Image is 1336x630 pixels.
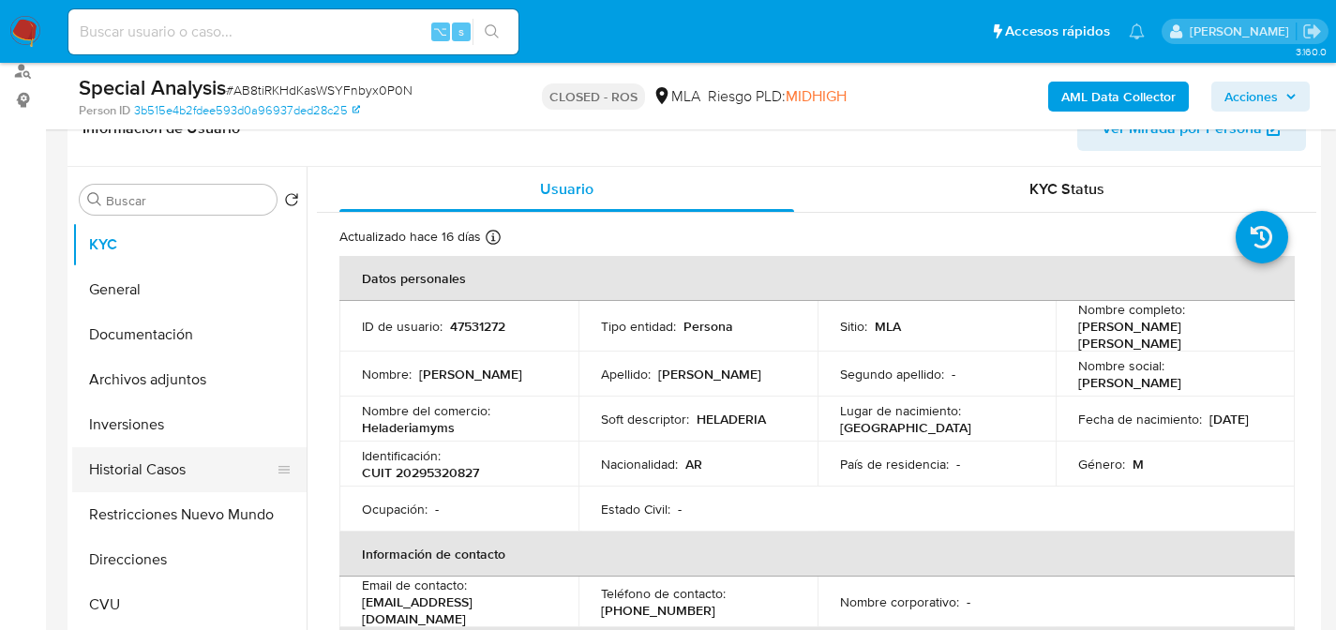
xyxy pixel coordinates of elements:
[697,411,766,427] p: HELADERIA
[362,419,455,436] p: Heladeriamyms
[601,456,678,472] p: Nacionalidad :
[1078,301,1185,318] p: Nombre completo :
[956,456,960,472] p: -
[1078,318,1265,352] p: [PERSON_NAME] [PERSON_NAME]
[433,22,447,40] span: ⌥
[362,318,443,335] p: ID de usuario :
[72,267,307,312] button: General
[72,582,307,627] button: CVU
[72,357,307,402] button: Archivos adjuntos
[68,20,518,44] input: Buscar usuario o caso...
[840,366,944,382] p: Segundo apellido :
[339,256,1295,301] th: Datos personales
[840,456,949,472] p: País de residencia :
[106,192,269,209] input: Buscar
[72,402,307,447] button: Inversiones
[362,447,441,464] p: Identificación :
[1078,374,1181,391] p: [PERSON_NAME]
[72,447,292,492] button: Historial Casos
[1209,411,1249,427] p: [DATE]
[72,222,307,267] button: KYC
[683,318,733,335] p: Persona
[658,366,761,382] p: [PERSON_NAME]
[1296,44,1327,59] span: 3.160.0
[87,192,102,207] button: Buscar
[786,85,847,107] span: MIDHIGH
[1302,22,1322,41] a: Salir
[72,312,307,357] button: Documentación
[840,593,959,610] p: Nombre corporativo :
[450,318,505,335] p: 47531272
[362,593,548,627] p: [EMAIL_ADDRESS][DOMAIN_NAME]
[840,318,867,335] p: Sitio :
[601,501,670,517] p: Estado Civil :
[1005,22,1110,41] span: Accesos rápidos
[473,19,511,45] button: search-icon
[840,419,971,436] p: [GEOGRAPHIC_DATA]
[362,577,467,593] p: Email de contacto :
[875,318,901,335] p: MLA
[601,318,676,335] p: Tipo entidad :
[685,456,702,472] p: AR
[79,72,226,102] b: Special Analysis
[1078,411,1202,427] p: Fecha de nacimiento :
[362,501,428,517] p: Ocupación :
[1029,178,1104,200] span: KYC Status
[284,192,299,213] button: Volver al orden por defecto
[79,102,130,119] b: Person ID
[1048,82,1189,112] button: AML Data Collector
[840,402,961,419] p: Lugar de nacimiento :
[339,228,481,246] p: Actualizado hace 16 días
[83,119,240,138] h1: Información de Usuario
[678,501,682,517] p: -
[1078,456,1125,472] p: Género :
[601,366,651,382] p: Apellido :
[72,492,307,537] button: Restricciones Nuevo Mundo
[226,81,413,99] span: # AB8tiRKHdKasWSYFnbyx0P0N
[134,102,360,119] a: 3b515e4b2fdee593d0a96937ded28c25
[1224,82,1278,112] span: Acciones
[1190,22,1296,40] p: facundo.marin@mercadolibre.com
[339,532,1295,577] th: Información de contacto
[362,464,479,481] p: CUIT 20295320827
[653,86,700,107] div: MLA
[967,593,970,610] p: -
[72,537,307,582] button: Direcciones
[1133,456,1144,472] p: M
[540,178,593,200] span: Usuario
[1211,82,1310,112] button: Acciones
[1061,82,1176,112] b: AML Data Collector
[601,411,689,427] p: Soft descriptor :
[601,585,726,602] p: Teléfono de contacto :
[458,22,464,40] span: s
[1129,23,1145,39] a: Notificaciones
[542,83,645,110] p: CLOSED - ROS
[601,602,715,619] p: [PHONE_NUMBER]
[435,501,439,517] p: -
[708,86,847,107] span: Riesgo PLD:
[362,402,490,419] p: Nombre del comercio :
[419,366,522,382] p: [PERSON_NAME]
[1078,357,1164,374] p: Nombre social :
[952,366,955,382] p: -
[362,366,412,382] p: Nombre :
